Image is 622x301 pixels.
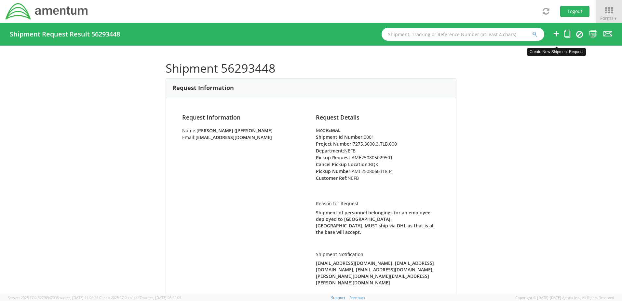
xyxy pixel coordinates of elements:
[316,175,440,181] li: NEFB
[10,31,120,38] h4: Shipment Request Result 56293448
[316,161,440,168] li: BQK
[316,209,435,235] strong: Shipment of personnel belongings for an employee deployed to [GEOGRAPHIC_DATA], [GEOGRAPHIC_DATA]...
[331,295,345,300] a: Support
[515,295,614,300] span: Copyright © [DATE]-[DATE] Agistix Inc., All Rights Reserved
[316,168,440,175] li: AME250806031834
[196,134,272,140] strong: [EMAIL_ADDRESS][DOMAIN_NAME]
[196,127,273,134] strong: [PERSON_NAME] ([PERSON_NAME]
[182,127,306,134] li: Name:
[316,114,440,121] h4: Request Details
[328,127,341,133] strong: SMAL
[382,28,544,41] input: Shipment, Tracking or Reference Number (at least 4 chars)
[59,295,98,300] span: master, [DATE] 11:04:24
[316,134,440,140] li: 0001
[316,161,369,167] strong: Cancel Pickup Location:
[316,201,440,206] h5: Reason for Request
[316,175,347,181] strong: Customer Ref:
[166,62,456,75] h1: Shipment 56293448
[316,141,353,147] strong: Project Number:
[560,6,589,17] button: Logout
[316,260,434,286] strong: [EMAIL_ADDRESS][DOMAIN_NAME], [EMAIL_ADDRESS][DOMAIN_NAME], [EMAIL_ADDRESS][DOMAIN_NAME], [PERSON...
[349,295,365,300] a: Feedback
[316,134,364,140] strong: Shipment Id Number:
[172,85,234,91] h3: Request Information
[316,127,440,134] div: Mode
[316,148,344,154] strong: Department:
[5,2,89,21] img: dyn-intl-logo-049831509241104b2a82.png
[8,295,98,300] span: Server: 2025.17.0-327f6347098
[600,15,617,21] span: Forms
[182,114,306,121] h4: Request Information
[99,295,181,300] span: Client: 2025.17.0-cb14447
[182,134,306,141] li: Email:
[142,295,181,300] span: master, [DATE] 08:44:05
[614,16,617,21] span: ▼
[316,154,440,161] li: AME250805029501
[316,140,440,147] li: 7275.3000.3.TLB.000
[316,168,352,174] strong: Pickup Number:
[316,154,352,161] strong: Pickup Request:
[316,252,440,257] h5: Shipment Notification
[316,147,440,154] li: NEFB
[527,48,586,56] div: Create New Shipment Request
